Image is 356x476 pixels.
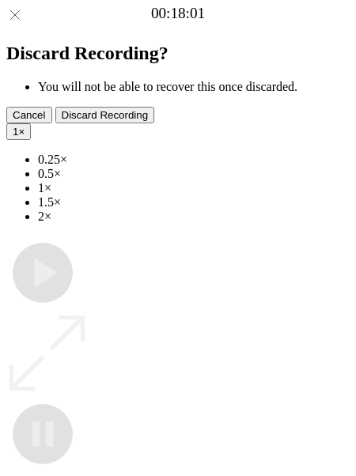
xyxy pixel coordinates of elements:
[38,167,350,181] li: 0.5×
[38,210,350,224] li: 2×
[6,107,52,123] button: Cancel
[38,195,350,210] li: 1.5×
[55,107,155,123] button: Discard Recording
[38,80,350,94] li: You will not be able to recover this once discarded.
[38,181,350,195] li: 1×
[38,153,350,167] li: 0.25×
[6,43,350,64] h2: Discard Recording?
[13,126,18,138] span: 1
[151,5,205,22] a: 00:18:01
[6,123,31,140] button: 1×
